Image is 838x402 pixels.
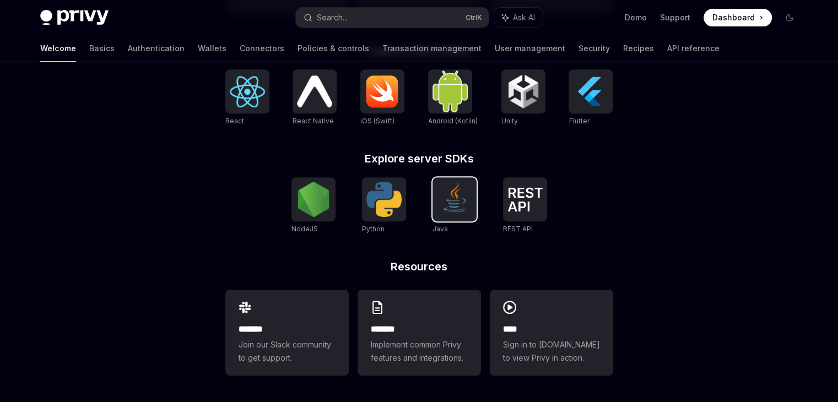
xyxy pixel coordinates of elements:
[513,12,535,23] span: Ask AI
[503,338,600,365] span: Sign in to [DOMAIN_NAME] to view Privy in action.
[660,12,690,23] a: Support
[494,8,543,28] button: Ask AI
[428,69,478,127] a: Android (Kotlin)Android (Kotlin)
[569,69,613,127] a: FlutterFlutter
[358,290,481,376] a: **** **Implement common Privy features and integrations.
[625,12,647,23] a: Demo
[239,338,336,365] span: Join our Slack community to get support.
[365,75,400,108] img: iOS (Swift)
[432,225,448,233] span: Java
[298,35,369,62] a: Policies & controls
[362,225,385,233] span: Python
[432,70,468,112] img: Android (Kotlin)
[198,35,226,62] a: Wallets
[501,69,545,127] a: UnityUnity
[225,290,349,376] a: **** **Join our Slack community to get support.
[293,69,337,127] a: React NativeReact Native
[128,35,185,62] a: Authentication
[40,10,109,25] img: dark logo
[428,117,478,125] span: Android (Kotlin)
[579,35,610,62] a: Security
[704,9,772,26] a: Dashboard
[371,338,468,365] span: Implement common Privy features and integrations.
[437,182,472,217] img: Java
[503,177,547,235] a: REST APIREST API
[362,177,406,235] a: PythonPython
[490,290,613,376] a: ****Sign in to [DOMAIN_NAME] to view Privy in action.
[712,12,755,23] span: Dashboard
[501,117,518,125] span: Unity
[40,35,76,62] a: Welcome
[573,74,608,109] img: Flutter
[781,9,798,26] button: Toggle dark mode
[623,35,654,62] a: Recipes
[569,117,589,125] span: Flutter
[291,225,318,233] span: NodeJS
[506,74,541,109] img: Unity
[225,117,244,125] span: React
[667,35,720,62] a: API reference
[225,69,269,127] a: ReactReact
[293,117,334,125] span: React Native
[225,153,613,164] h2: Explore server SDKs
[466,13,482,22] span: Ctrl K
[89,35,115,62] a: Basics
[507,187,543,211] img: REST API
[240,35,284,62] a: Connectors
[360,117,394,125] span: iOS (Swift)
[317,11,348,24] div: Search...
[495,35,565,62] a: User management
[291,177,336,235] a: NodeJSNodeJS
[297,75,332,107] img: React Native
[432,177,477,235] a: JavaJava
[225,261,613,272] h2: Resources
[296,8,489,28] button: Search...CtrlK
[230,76,265,107] img: React
[366,182,402,217] img: Python
[382,35,482,62] a: Transaction management
[296,182,331,217] img: NodeJS
[360,69,404,127] a: iOS (Swift)iOS (Swift)
[503,225,533,233] span: REST API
